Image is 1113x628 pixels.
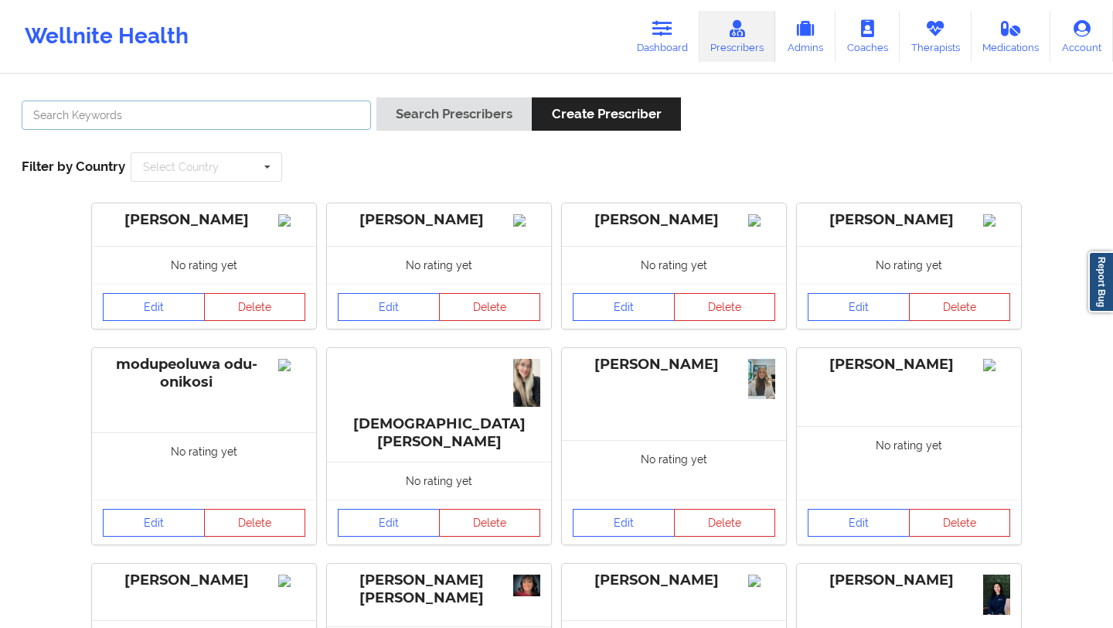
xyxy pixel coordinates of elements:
[797,426,1021,500] div: No rating yet
[797,246,1021,284] div: No rating yet
[338,211,540,229] div: [PERSON_NAME]
[748,359,775,400] img: 7794b820-3688-45ec-81e0-f9b79cbbaf67_IMG_9524.png
[972,11,1051,62] a: Medications
[573,572,775,589] div: [PERSON_NAME]
[775,11,836,62] a: Admins
[562,440,786,500] div: No rating yet
[836,11,900,62] a: Coaches
[513,214,540,227] img: Image%2Fplaceholer-image.png
[674,509,776,537] button: Delete
[573,509,675,537] a: Edit
[983,359,1010,371] img: Image%2Fplaceholer-image.png
[22,101,371,130] input: Search Keywords
[103,572,305,589] div: [PERSON_NAME]
[808,293,910,321] a: Edit
[573,356,775,374] div: [PERSON_NAME]
[573,211,775,229] div: [PERSON_NAME]
[338,356,540,451] div: [DEMOGRAPHIC_DATA][PERSON_NAME]
[674,293,776,321] button: Delete
[338,572,540,607] div: [PERSON_NAME] [PERSON_NAME]
[92,246,316,284] div: No rating yet
[278,214,305,227] img: Image%2Fplaceholer-image.png
[327,246,551,284] div: No rating yet
[532,97,680,131] button: Create Prescriber
[513,575,540,597] img: b771a42b-fc9e-4ceb-9ddb-fef474ab97c3_Vanessa_professional.01.15.2020.jpg
[103,211,305,229] div: [PERSON_NAME]
[983,575,1010,615] img: 0c07b121-1ba3-44a2-b0e4-797886aa7ab8_DSC00870.jpg
[338,509,440,537] a: Edit
[699,11,776,62] a: Prescribers
[983,214,1010,227] img: Image%2Fplaceholer-image.png
[909,509,1011,537] button: Delete
[748,214,775,227] img: Image%2Fplaceholer-image.png
[808,572,1010,589] div: [PERSON_NAME]
[808,356,1010,374] div: [PERSON_NAME]
[1050,11,1113,62] a: Account
[748,575,775,587] img: Image%2Fplaceholer-image.png
[439,509,541,537] button: Delete
[513,359,540,407] img: 0052e3ff-777b-4aca-b0e1-080d590c5aa1_IMG_7016.JPG
[573,293,675,321] a: Edit
[103,509,205,537] a: Edit
[625,11,699,62] a: Dashboard
[143,162,219,172] div: Select Country
[103,293,205,321] a: Edit
[22,159,125,174] span: Filter by Country
[204,293,306,321] button: Delete
[103,356,305,391] div: modupeoluwa odu-onikosi
[1088,251,1113,312] a: Report Bug
[439,293,541,321] button: Delete
[278,359,305,371] img: Image%2Fplaceholer-image.png
[808,211,1010,229] div: [PERSON_NAME]
[278,575,305,587] img: Image%2Fplaceholer-image.png
[376,97,532,131] button: Search Prescribers
[92,432,316,500] div: No rating yet
[562,246,786,284] div: No rating yet
[204,509,306,537] button: Delete
[900,11,972,62] a: Therapists
[808,509,910,537] a: Edit
[327,462,551,500] div: No rating yet
[909,293,1011,321] button: Delete
[338,293,440,321] a: Edit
